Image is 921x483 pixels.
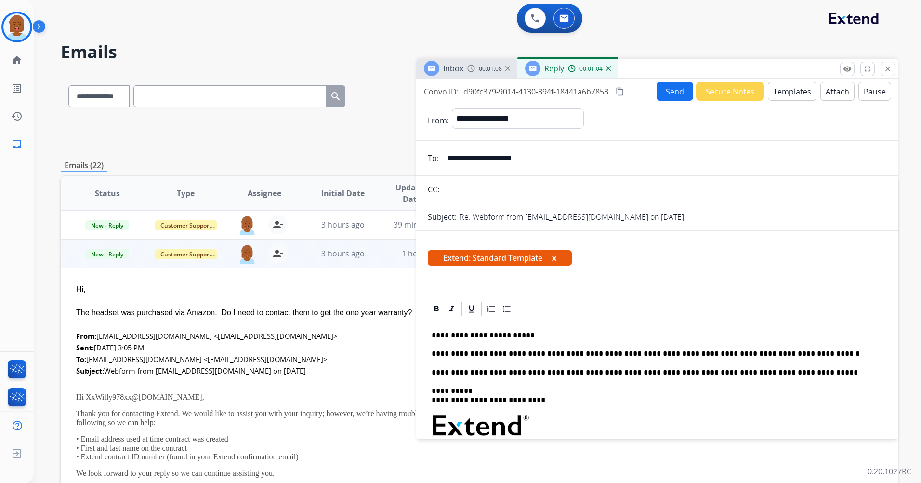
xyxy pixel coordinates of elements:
[460,211,684,223] p: Re: Webform from [EMAIL_ADDRESS][DOMAIN_NAME] on [DATE]
[11,54,23,66] mat-icon: home
[248,188,281,199] span: Assignee
[579,65,603,73] span: 00:01:04
[76,284,725,295] div: Hi,
[768,82,816,101] button: Templates
[428,250,572,266] span: Extend: Standard Template
[76,354,86,364] b: To:
[95,188,120,199] span: Status
[428,184,439,195] p: CC:
[139,393,202,401] a: [DOMAIN_NAME]
[76,409,725,427] p: Thank you for contacting Extend. We would like to assist you with your inquiry; however, we’re ha...
[616,87,624,96] mat-icon: content_copy
[428,211,457,223] p: Subject:
[237,215,257,235] img: agent-avatar
[76,435,725,461] p: • Email address used at time contract was created • First and last name on the contract • Extend ...
[76,331,337,376] font: [EMAIL_ADDRESS][DOMAIN_NAME] <[EMAIL_ADDRESS][DOMAIN_NAME]> [DATE] 3:05 PM [EMAIL_ADDRESS][DOMAIN...
[820,82,855,101] button: Attach
[61,42,898,62] h2: Emails
[394,219,449,230] span: 39 minutes ago
[696,82,764,101] button: Secure Notes
[500,302,514,316] div: Bullet List
[843,65,852,73] mat-icon: remove_red_eye
[155,220,217,230] span: Customer Support
[552,252,556,264] button: x
[61,160,107,172] p: Emails (22)
[858,82,891,101] button: Pause
[76,366,104,376] b: Subject:
[76,343,94,352] b: Sent:
[445,302,459,316] div: Italic
[177,188,195,199] span: Type
[155,249,217,259] span: Customer Support
[863,65,872,73] mat-icon: fullscreen
[464,302,479,316] div: Underline
[76,331,96,341] b: From:
[443,63,463,74] span: Inbox
[76,307,725,319] div: The headset was purchased via Amazon. Do I need to contact them to get the one year warranty?
[424,86,459,97] p: Convo ID:
[330,91,342,102] mat-icon: search
[76,469,725,478] p: We look forward to your reply so we can continue assisting you.
[429,302,444,316] div: Bold
[484,302,499,316] div: Ordered List
[390,182,434,205] span: Updated Date
[868,466,911,477] p: 0.20.1027RC
[85,249,129,259] span: New - Reply
[321,188,365,199] span: Initial Date
[11,110,23,122] mat-icon: history
[321,219,365,230] span: 3 hours ago
[237,244,257,264] img: agent-avatar
[428,115,449,126] p: From:
[3,13,30,40] img: avatar
[85,220,129,230] span: New - Reply
[544,63,564,74] span: Reply
[479,65,502,73] span: 00:01:08
[657,82,693,101] button: Send
[11,138,23,150] mat-icon: inbox
[11,82,23,94] mat-icon: list_alt
[428,152,439,164] p: To:
[463,86,608,97] span: d90fc379-9014-4130-894f-18441a6b7858
[272,248,284,259] mat-icon: person_remove
[883,65,892,73] mat-icon: close
[402,248,441,259] span: 1 hour ago
[321,248,365,259] span: 3 hours ago
[272,219,284,230] mat-icon: person_remove
[76,393,725,402] p: Hi XxWilly978xx@ ,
